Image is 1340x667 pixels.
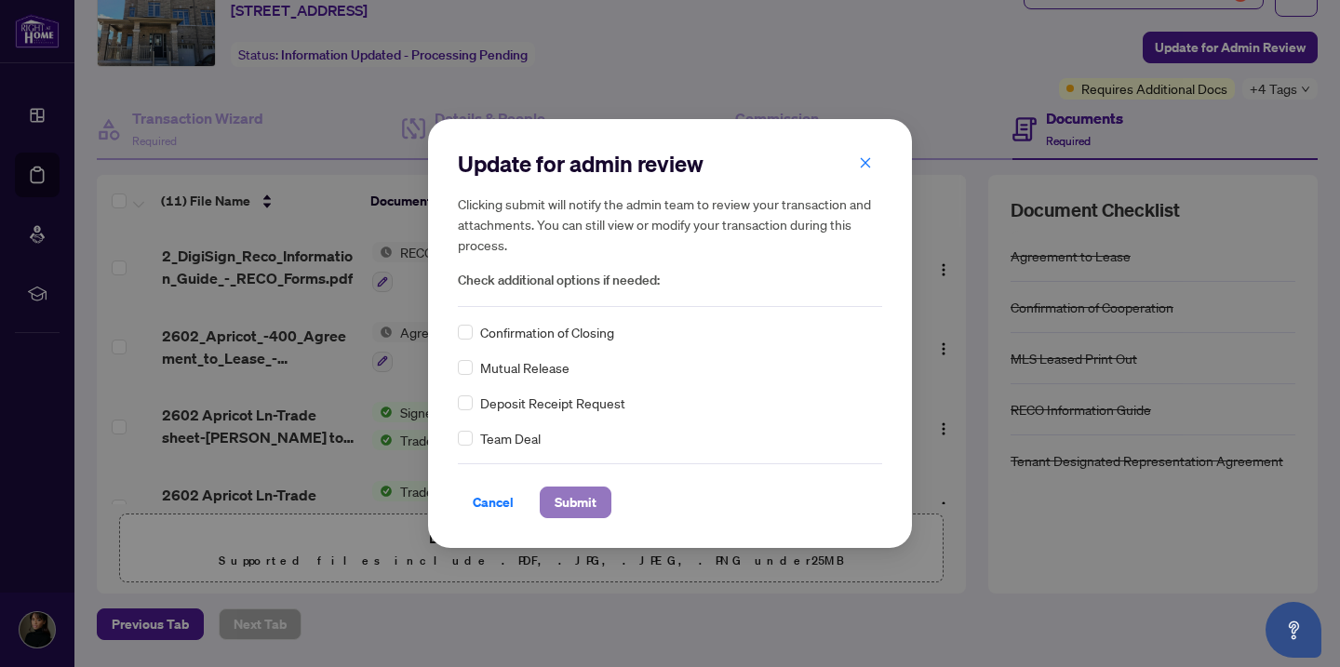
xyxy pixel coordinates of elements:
span: Team Deal [480,428,541,448]
button: Cancel [458,487,529,518]
span: Cancel [473,487,514,517]
button: Submit [540,487,611,518]
button: Open asap [1266,602,1321,658]
span: Submit [555,487,596,517]
span: Mutual Release [480,357,569,378]
h5: Clicking submit will notify the admin team to review your transaction and attachments. You can st... [458,193,882,255]
span: Check additional options if needed: [458,270,882,291]
h2: Update for admin review [458,149,882,179]
span: Deposit Receipt Request [480,393,625,413]
span: Confirmation of Closing [480,322,614,342]
span: close [859,156,872,169]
